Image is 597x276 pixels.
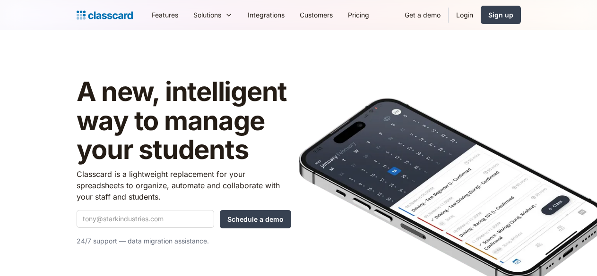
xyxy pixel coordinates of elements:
[481,6,521,24] a: Sign up
[397,4,448,25] a: Get a demo
[340,4,377,25] a: Pricing
[77,210,214,228] input: tony@starkindustries.com
[186,4,240,25] div: Solutions
[240,4,292,25] a: Integrations
[77,77,291,165] h1: A new, intelligent way to manage your students
[220,210,291,228] input: Schedule a demo
[77,8,133,22] a: Logo
[77,168,291,202] p: Classcard is a lightweight replacement for your spreadsheets to organize, automate and collaborat...
[292,4,340,25] a: Customers
[77,235,291,247] p: 24/7 support — data migration assistance.
[77,210,291,228] form: Quick Demo Form
[144,4,186,25] a: Features
[193,10,221,20] div: Solutions
[449,4,481,25] a: Login
[488,10,513,20] div: Sign up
